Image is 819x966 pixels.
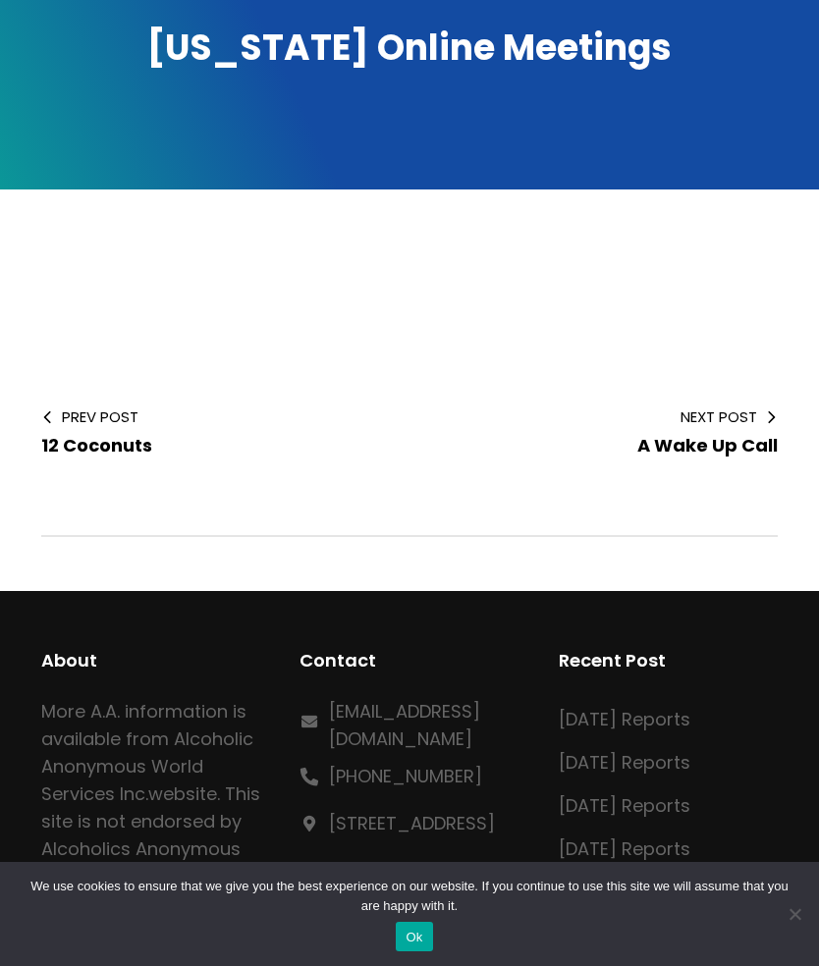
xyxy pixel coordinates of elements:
[329,800,519,930] p: [GEOGRAPHIC_DATA] HI 96826
[18,25,801,73] h1: [US_STATE] Online Meetings
[559,784,779,828] a: [DATE] Reports
[329,698,519,753] a: [EMAIL_ADDRESS][DOMAIN_NAME]
[396,922,432,951] button: Ok
[441,406,778,457] a: Next Post A Wake Up Call
[329,800,519,847] a: [STREET_ADDRESS]
[329,753,482,800] a: [PHONE_NUMBER]
[41,647,261,674] h2: About
[559,647,779,674] h2: Recent Post
[441,406,778,427] span: Next Post
[300,647,519,674] h2: Contact
[41,406,378,427] span: Prev Post
[785,904,804,924] span: No
[559,698,779,741] a: [DATE] Reports
[41,433,152,457] span: 12 Coconuts
[148,781,217,806] a: website
[559,741,779,784] a: [DATE] Reports
[559,828,779,871] a: [DATE] Reports
[41,698,261,946] p: More A.A. information is available from Alcoholic Anonymous World Services Inc. . This site is no...
[29,877,790,916] span: We use cookies to ensure that we give you the best experience on our website. If you continue to ...
[41,406,378,457] a: Prev Post 12 Coconuts
[637,433,778,457] span: A Wake Up Call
